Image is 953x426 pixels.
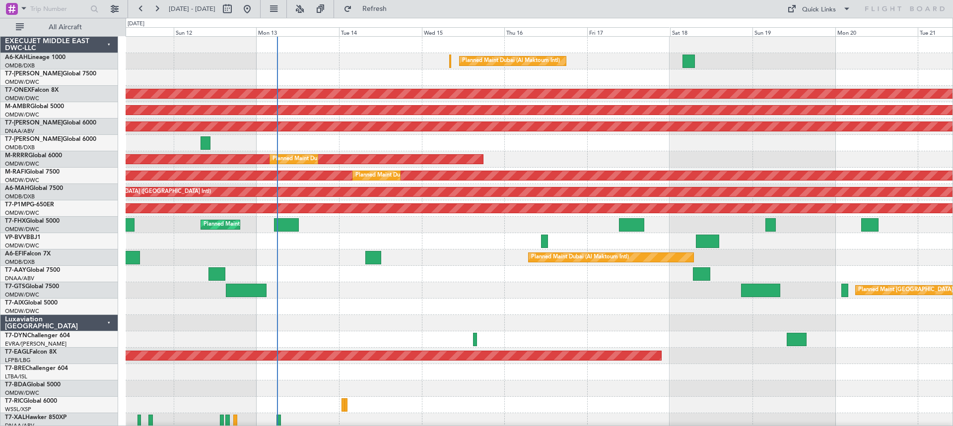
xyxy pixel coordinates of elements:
span: A6-MAH [5,185,29,191]
button: All Aircraft [11,19,108,35]
span: T7-RIC [5,398,23,404]
a: OMDW/DWC [5,209,39,217]
a: T7-GTSGlobal 7500 [5,284,59,290]
div: Tue 14 [339,27,422,36]
a: OMDW/DWC [5,95,39,102]
a: OMDW/DWC [5,78,39,86]
span: T7-BDA [5,382,27,388]
div: Quick Links [802,5,836,15]
a: OMDW/DWC [5,291,39,299]
div: Planned Maint Dubai (Al Maktoum Intl) [462,54,560,68]
a: DNAA/ABV [5,127,34,135]
a: DNAA/ABV [5,275,34,282]
span: T7-XAL [5,415,25,421]
a: OMDW/DWC [5,307,39,315]
a: T7-[PERSON_NAME]Global 7500 [5,71,96,77]
div: Planned Maint Dubai (Al Maktoum Intl) [531,250,629,265]
div: Sun 19 [752,27,835,36]
a: T7-ONEXFalcon 8X [5,87,59,93]
div: Fri 17 [587,27,670,36]
a: OMDW/DWC [5,242,39,249]
a: WSSL/XSP [5,406,31,413]
a: T7-P1MPG-650ER [5,202,54,208]
div: Mon 13 [256,27,339,36]
a: T7-DYNChallenger 604 [5,333,70,339]
div: Sat 18 [670,27,753,36]
div: Planned Maint Dubai (Al Maktoum Intl) [355,168,453,183]
span: T7-BRE [5,365,25,371]
a: VP-BVVBBJ1 [5,235,41,241]
a: M-RRRRGlobal 6000 [5,153,62,159]
span: A6-EFI [5,251,23,257]
div: Planned Maint Dubai (Al Maktoum Intl) [272,152,370,167]
span: [DATE] - [DATE] [169,4,215,13]
a: EVRA/[PERSON_NAME] [5,340,67,348]
a: OMDB/DXB [5,144,35,151]
a: LTBA/ISL [5,373,27,380]
a: OMDB/DXB [5,62,35,69]
a: T7-[PERSON_NAME]Global 6000 [5,136,96,142]
a: T7-AIXGlobal 5000 [5,300,58,306]
span: T7-P1MP [5,202,30,208]
span: Refresh [354,5,396,12]
a: M-RAFIGlobal 7500 [5,169,60,175]
a: T7-AAYGlobal 7500 [5,267,60,273]
span: T7-[PERSON_NAME] [5,136,63,142]
span: All Aircraft [26,24,105,31]
span: T7-[PERSON_NAME] [5,71,63,77]
a: T7-EAGLFalcon 8X [5,349,57,355]
button: Refresh [339,1,399,17]
span: A6-KAH [5,55,28,61]
a: OMDB/DXB [5,193,35,200]
span: T7-EAGL [5,349,29,355]
a: A6-KAHLineage 1000 [5,55,66,61]
a: A6-EFIFalcon 7X [5,251,51,257]
a: T7-BDAGlobal 5000 [5,382,61,388]
div: Sat 11 [91,27,174,36]
a: OMDW/DWC [5,226,39,233]
span: T7-AIX [5,300,24,306]
span: VP-BVV [5,235,26,241]
button: Quick Links [782,1,856,17]
span: M-RAFI [5,169,26,175]
span: T7-DYN [5,333,27,339]
div: Sun 12 [174,27,257,36]
span: T7-ONEX [5,87,31,93]
div: Wed 15 [422,27,505,36]
input: Trip Number [30,1,87,16]
a: OMDW/DWC [5,389,39,397]
a: OMDB/DXB [5,258,35,266]
div: Mon 20 [835,27,918,36]
a: T7-RICGlobal 6000 [5,398,57,404]
span: T7-FHX [5,218,26,224]
a: M-AMBRGlobal 5000 [5,104,64,110]
a: T7-FHXGlobal 5000 [5,218,60,224]
div: [DATE] [128,20,144,28]
span: T7-[PERSON_NAME] [5,120,63,126]
a: OMDW/DWC [5,160,39,168]
span: T7-AAY [5,267,26,273]
div: Thu 16 [504,27,587,36]
a: A6-MAHGlobal 7500 [5,185,63,191]
a: OMDW/DWC [5,111,39,119]
div: Planned Maint Dubai (Al Maktoum Intl) [204,217,301,232]
a: T7-[PERSON_NAME]Global 6000 [5,120,96,126]
a: T7-XALHawker 850XP [5,415,67,421]
span: M-AMBR [5,104,30,110]
span: M-RRRR [5,153,28,159]
a: T7-BREChallenger 604 [5,365,68,371]
a: OMDW/DWC [5,177,39,184]
span: T7-GTS [5,284,25,290]
a: LFPB/LBG [5,357,31,364]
